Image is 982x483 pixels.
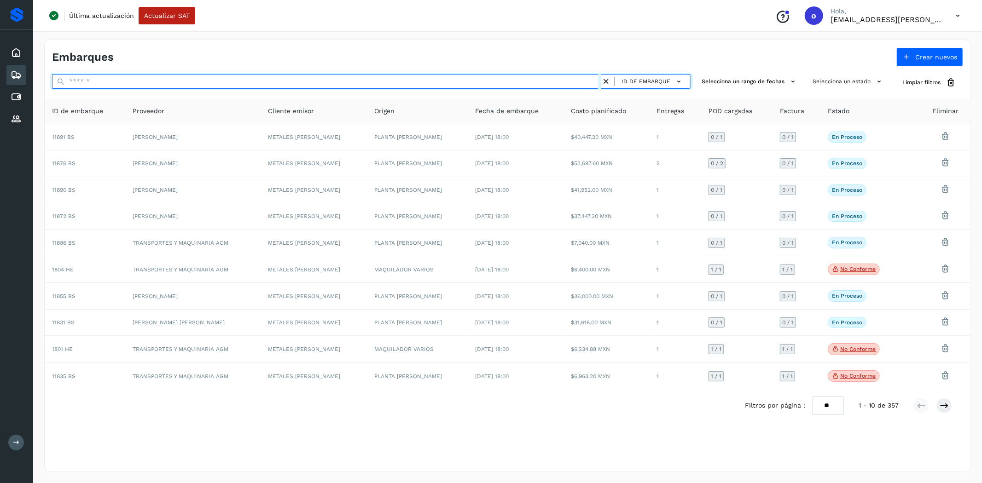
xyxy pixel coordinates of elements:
span: 1 - 10 de 357 [859,401,899,410]
span: 1 / 1 [782,267,793,272]
p: En proceso [832,239,862,246]
span: [DATE] 18:00 [475,134,509,140]
p: En proceso [832,187,862,193]
span: 1 / 1 [711,267,721,272]
td: TRANSPORTES Y MAQUINARIA AGM [125,363,261,390]
span: 1801 HE [52,346,73,352]
td: 1 [649,310,701,336]
span: 0 / 1 [711,240,722,246]
td: 2 [649,150,701,177]
button: Actualizar SAT [139,7,195,24]
span: 1 / 1 [711,374,721,379]
td: TRANSPORTES Y MAQUINARIA AGM [125,336,261,363]
td: [PERSON_NAME] [125,283,261,309]
span: 1 / 1 [782,346,793,352]
span: Fecha de embarque [475,106,539,116]
span: 0 / 2 [711,161,723,166]
td: METALES [PERSON_NAME] [261,230,367,256]
span: [DATE] 18:00 [475,213,509,219]
td: METALES [PERSON_NAME] [261,203,367,230]
span: 11890 BS [52,187,76,193]
div: Inicio [6,43,26,63]
span: Proveedor [133,106,164,116]
span: [DATE] 18:00 [475,240,509,246]
p: No conforme [840,346,876,352]
td: $37,447.20 MXN [564,203,649,230]
span: [DATE] 18:00 [475,160,509,167]
span: [DATE] 18:00 [475,346,509,352]
td: METALES [PERSON_NAME] [261,150,367,177]
span: POD cargadas [709,106,752,116]
td: 1 [649,363,701,390]
span: [DATE] 18:00 [475,293,509,299]
span: Factura [780,106,804,116]
td: [PERSON_NAME] [125,203,261,230]
span: Cliente emisor [268,106,314,116]
td: [PERSON_NAME] [125,177,261,203]
td: METALES [PERSON_NAME] [261,283,367,309]
button: Selecciona un estado [809,74,888,89]
td: PLANTA [PERSON_NAME] [367,230,468,256]
td: $7,040.00 MXN [564,230,649,256]
button: Crear nuevos [896,47,963,67]
span: 0 / 1 [782,320,794,325]
span: Filtros por página : [745,401,805,410]
td: MAQUILADOR VARIOS [367,256,468,283]
td: $6,400.00 MXN [564,256,649,283]
td: PLANTA [PERSON_NAME] [367,203,468,230]
span: 1804 HE [52,266,74,273]
p: No conforme [840,266,876,272]
p: En proceso [832,213,862,219]
span: [DATE] 18:00 [475,319,509,326]
td: TRANSPORTES Y MAQUINARIA AGM [125,256,261,283]
span: Origen [374,106,395,116]
td: PLANTA [PERSON_NAME] [367,124,468,150]
p: Hola, [831,7,941,15]
button: ID de embarque [619,75,686,88]
span: [DATE] 18:00 [475,373,509,379]
td: METALES [PERSON_NAME] [261,336,367,363]
td: 1 [649,283,701,309]
span: 11876 BS [52,160,76,167]
td: $40,447.20 MXN [564,124,649,150]
span: 0 / 1 [782,134,794,140]
span: Costo planificado [571,106,626,116]
td: METALES [PERSON_NAME] [261,363,367,390]
td: [PERSON_NAME] [125,150,261,177]
p: En proceso [832,160,862,167]
span: [DATE] 18:00 [475,187,509,193]
td: $6,963.20 MXN [564,363,649,390]
span: 11831 BS [52,319,75,326]
td: METALES [PERSON_NAME] [261,124,367,150]
td: METALES [PERSON_NAME] [261,256,367,283]
td: PLANTA [PERSON_NAME] [367,363,468,390]
td: [PERSON_NAME] [PERSON_NAME] [125,310,261,336]
td: $6,234.88 MXN [564,336,649,363]
span: 1 / 1 [711,346,721,352]
span: 0 / 1 [711,213,722,219]
span: 0 / 1 [782,213,794,219]
button: Limpiar filtros [895,74,963,91]
span: 0 / 1 [711,320,722,325]
span: Limpiar filtros [902,78,941,86]
span: Estado [828,106,849,116]
span: 11872 BS [52,213,76,219]
span: 11891 BS [52,134,75,140]
span: Actualizar SAT [144,12,190,19]
span: 0 / 1 [711,187,722,193]
p: Última actualización [69,11,134,20]
td: 1 [649,230,701,256]
p: En proceso [832,134,862,140]
div: Embarques [6,65,26,85]
td: PLANTA [PERSON_NAME] [367,283,468,309]
span: 11835 BS [52,373,76,379]
span: 0 / 1 [782,293,794,299]
td: TRANSPORTES Y MAQUINARIA AGM [125,230,261,256]
td: 1 [649,124,701,150]
td: METALES [PERSON_NAME] [261,310,367,336]
td: PLANTA [PERSON_NAME] [367,150,468,177]
span: Crear nuevos [915,54,957,60]
td: 1 [649,256,701,283]
td: $53,697.60 MXN [564,150,649,177]
p: En proceso [832,319,862,326]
